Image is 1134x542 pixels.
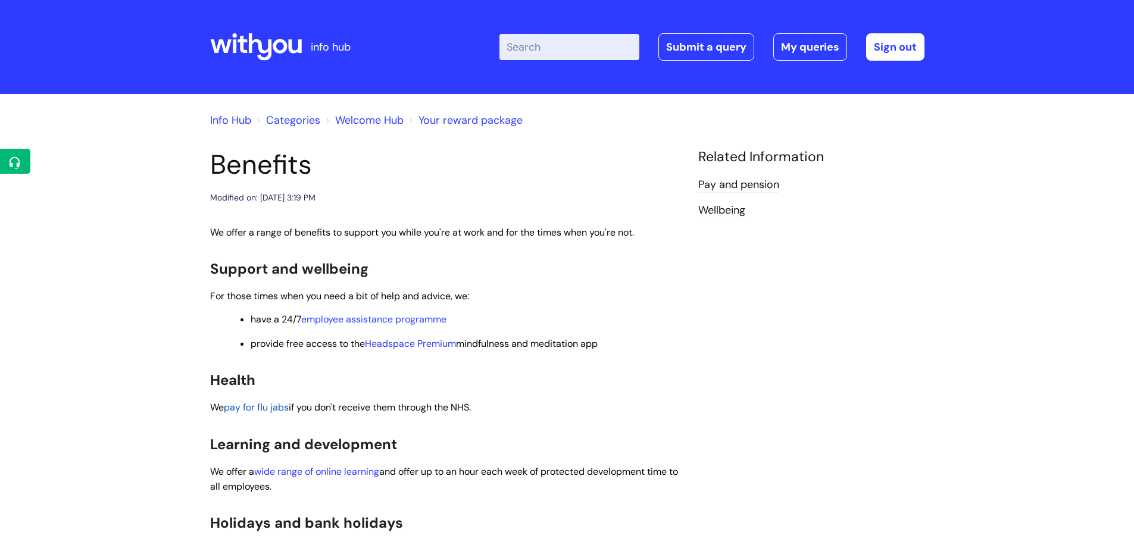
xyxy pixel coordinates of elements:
[251,313,446,325] span: have a 24/7
[773,33,847,61] a: My queries
[335,113,404,127] a: Welcome Hub
[210,149,680,181] h1: Benefits
[210,113,251,127] a: Info Hub
[698,149,924,165] h4: Related Information
[698,203,745,218] a: Wellbeing
[301,313,446,325] a: employee assistance programme
[323,111,404,130] li: Welcome Hub
[365,337,456,350] a: Headspace Premium
[210,401,471,413] span: We if you don't receive them through the NHS.
[698,177,779,193] a: Pay and pension
[251,337,598,350] span: provide free access to the mindfulness and meditation app
[210,290,469,302] span: For those times when you need a bit of help and advice, we:
[311,37,351,57] p: info hub
[866,33,924,61] a: Sign out
[210,226,634,239] span: We offer a range of benefits to support you while you're at work and for the times when you're not.
[254,111,320,130] li: Solution home
[210,435,397,453] span: Learning and development
[499,34,639,60] input: Search
[658,33,754,61] a: Submit a query
[210,259,368,278] span: Support and wellbeing
[266,113,320,127] a: Categories
[210,513,403,532] span: Holidays and bank holidays
[210,371,255,389] span: Health
[210,190,315,205] div: Modified on: [DATE] 3:19 PM
[499,33,924,61] div: | -
[210,465,678,493] span: We offer a and offer up to an hour each week of protected development time to all employees.
[224,401,289,413] a: pay for flu jabs
[254,465,379,478] a: wide range of online learning
[407,111,523,130] li: Your reward package
[418,113,523,127] a: Your reward package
